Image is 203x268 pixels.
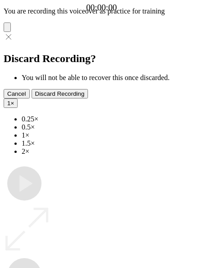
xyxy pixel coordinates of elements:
li: 1.5× [22,139,199,147]
p: You are recording this voiceover as practice for training [4,7,199,15]
span: 1 [7,100,10,107]
li: 0.5× [22,123,199,131]
li: 1× [22,131,199,139]
li: 0.25× [22,115,199,123]
button: Cancel [4,89,30,98]
button: 1× [4,98,18,108]
button: Discard Recording [32,89,88,98]
li: You will not be able to recover this once discarded. [22,74,199,82]
h2: Discard Recording? [4,53,199,65]
a: 00:00:00 [86,3,117,13]
li: 2× [22,147,199,156]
